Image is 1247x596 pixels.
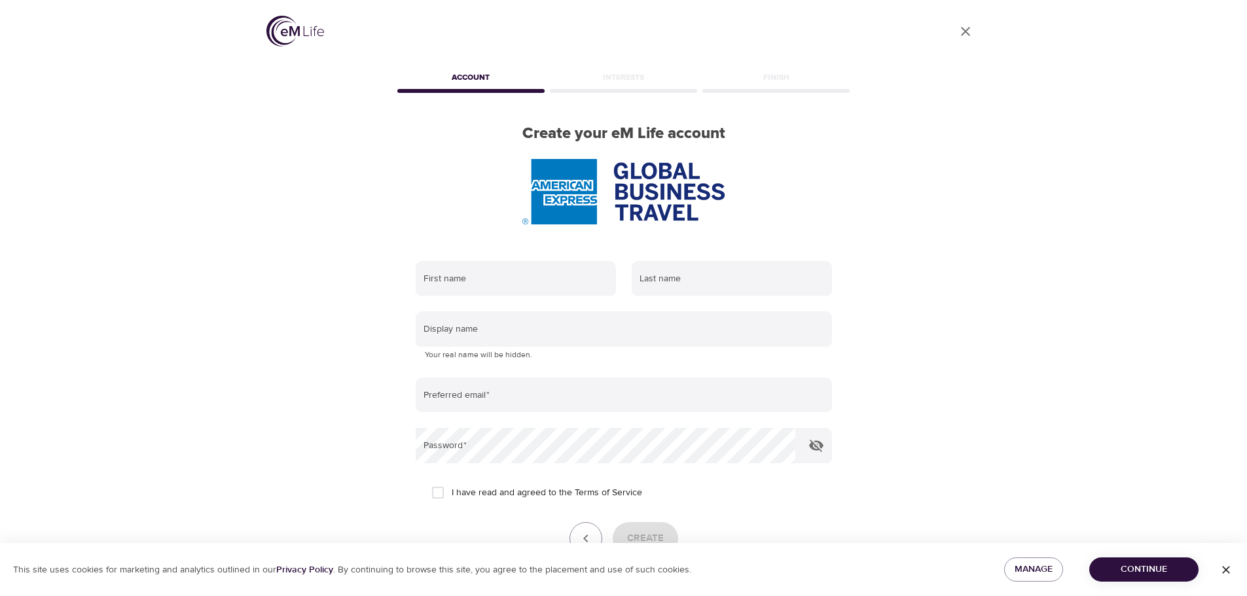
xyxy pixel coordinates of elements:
[1004,557,1063,582] button: Manage
[522,159,724,224] img: AmEx%20GBT%20logo.png
[276,564,333,576] a: Privacy Policy
[395,124,853,143] h2: Create your eM Life account
[950,16,981,47] a: close
[1089,557,1199,582] button: Continue
[425,349,823,362] p: Your real name will be hidden.
[452,486,642,500] span: I have read and agreed to the
[575,486,642,500] a: Terms of Service
[266,16,324,46] img: logo
[1100,561,1188,578] span: Continue
[1015,561,1053,578] span: Manage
